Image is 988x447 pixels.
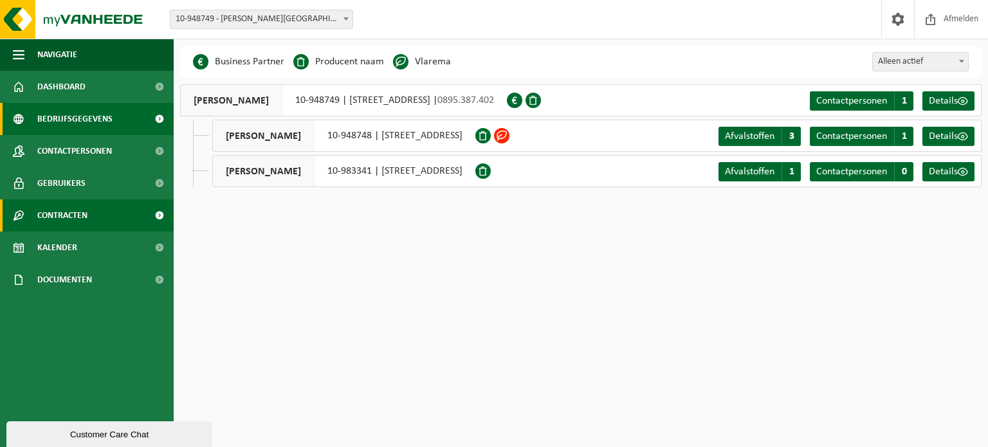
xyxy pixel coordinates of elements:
span: Bedrijfsgegevens [37,103,113,135]
div: 10-948748 | [STREET_ADDRESS] [212,120,475,152]
span: Contracten [37,199,87,232]
a: Contactpersonen 1 [810,91,913,111]
span: Details [929,167,958,177]
a: Contactpersonen 1 [810,127,913,146]
li: Producent naam [293,52,384,71]
span: 1 [782,162,801,181]
span: [PERSON_NAME] [213,120,315,151]
span: [PERSON_NAME] [213,156,315,187]
span: Gebruikers [37,167,86,199]
span: Alleen actief [872,52,969,71]
span: Contactpersonen [37,135,112,167]
li: Business Partner [193,52,284,71]
span: Contactpersonen [816,167,887,177]
span: 1 [894,127,913,146]
span: Contactpersonen [816,96,887,106]
span: 10-948749 - IVO LEENKNEGT - OUDENBURG [170,10,352,28]
a: Details [922,91,974,111]
span: Navigatie [37,39,77,71]
span: Afvalstoffen [725,167,774,177]
div: 10-983341 | [STREET_ADDRESS] [212,155,475,187]
span: 0 [894,162,913,181]
span: Details [929,131,958,141]
span: 1 [894,91,913,111]
span: Afvalstoffen [725,131,774,141]
a: Details [922,162,974,181]
span: Alleen actief [873,53,968,71]
a: Contactpersonen 0 [810,162,913,181]
div: 10-948749 | [STREET_ADDRESS] | [180,84,507,116]
a: Afvalstoffen 1 [718,162,801,181]
span: 3 [782,127,801,146]
li: Vlarema [393,52,451,71]
span: Kalender [37,232,77,264]
a: Details [922,127,974,146]
a: Afvalstoffen 3 [718,127,801,146]
span: Documenten [37,264,92,296]
iframe: chat widget [6,419,215,447]
span: [PERSON_NAME] [181,85,282,116]
span: Dashboard [37,71,86,103]
span: Contactpersonen [816,131,887,141]
span: 0895.387.402 [437,95,494,105]
span: Details [929,96,958,106]
span: 10-948749 - IVO LEENKNEGT - OUDENBURG [170,10,353,29]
